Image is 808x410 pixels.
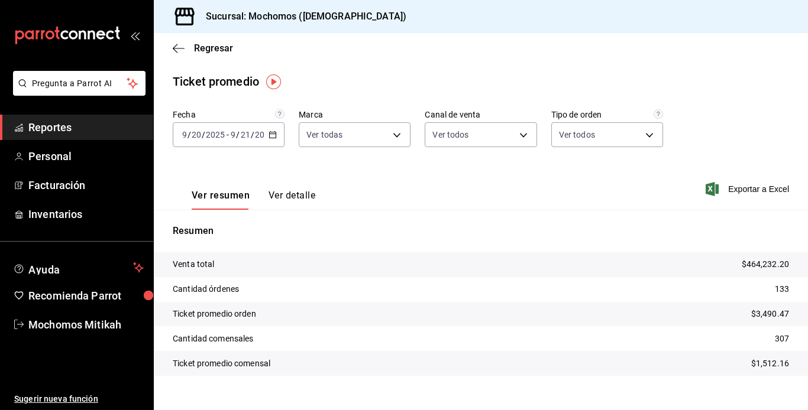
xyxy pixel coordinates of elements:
[196,9,406,24] h3: Sucursal: Mochomos ([DEMOGRAPHIC_DATA])
[559,129,595,141] span: Ver todos
[251,130,254,139] span: /
[192,190,250,210] button: Ver resumen
[227,130,229,139] span: -
[173,73,259,90] div: Ticket promedio
[425,110,536,119] label: Canal de venta
[654,109,663,119] svg: Todas las órdenes contabilizan 1 comensal a excepción de órdenes de mesa con comensales obligator...
[202,130,205,139] span: /
[28,119,144,135] span: Reportes
[299,110,411,119] label: Marca
[306,129,342,141] span: Ver todas
[130,31,140,40] button: open_drawer_menu
[230,130,236,139] input: --
[751,357,789,370] p: $1,512.16
[173,308,256,320] p: Ticket promedio orden
[708,182,789,196] button: Exportar a Excel
[32,77,127,90] span: Pregunta a Parrot AI
[28,148,144,164] span: Personal
[28,317,144,333] span: Mochomos Mitikah
[266,74,281,89] img: Tooltip marker
[551,110,663,119] label: Tipo de orden
[173,110,285,119] label: Fecha
[28,206,144,222] span: Inventarios
[240,130,251,139] input: --
[775,283,789,295] p: 133
[14,393,144,405] span: Sugerir nueva función
[173,333,254,345] p: Cantidad comensales
[8,86,146,98] a: Pregunta a Parrot AI
[275,109,285,119] svg: Información delimitada a máximo 62 días.
[742,258,789,271] p: $464,232.20
[28,288,144,304] span: Recomienda Parrot
[173,357,270,370] p: Ticket promedio comensal
[192,190,315,210] div: navigation tabs
[236,130,240,139] span: /
[269,190,315,210] button: Ver detalle
[775,333,789,345] p: 307
[254,130,274,139] input: ----
[751,308,789,320] p: $3,490.47
[173,283,239,295] p: Cantidad órdenes
[28,261,128,275] span: Ayuda
[173,43,233,54] button: Regresar
[13,71,146,96] button: Pregunta a Parrot AI
[194,43,233,54] span: Regresar
[191,130,202,139] input: --
[173,224,789,238] p: Resumen
[173,258,214,271] p: Venta total
[188,130,191,139] span: /
[182,130,188,139] input: --
[432,129,468,141] span: Ver todos
[205,130,225,139] input: ----
[28,177,144,193] span: Facturación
